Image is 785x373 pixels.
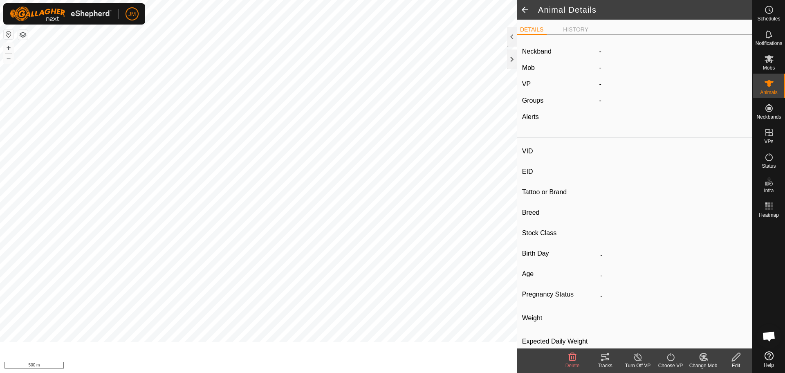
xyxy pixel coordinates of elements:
span: VPs [764,139,773,144]
label: Groups [522,97,543,104]
button: + [4,43,13,53]
span: JM [128,10,136,18]
label: Alerts [522,113,539,120]
span: Infra [764,188,774,193]
label: Pregnancy Status [522,289,597,300]
button: – [4,54,13,63]
span: Help [764,363,774,368]
label: Mob [522,64,535,71]
app-display-virtual-paddock-transition: - [599,81,601,88]
label: Neckband [522,47,552,56]
div: Turn Off VP [621,362,654,369]
label: EID [522,166,597,177]
span: Neckbands [756,115,781,119]
label: Weight [522,310,597,327]
div: Open chat [757,324,781,348]
label: VP [522,81,531,88]
span: Mobs [763,65,775,70]
a: Help [753,348,785,371]
label: VID [522,146,597,157]
img: Gallagher Logo [10,7,112,21]
a: Contact Us [267,362,291,370]
a: Privacy Policy [226,362,257,370]
span: Heatmap [759,213,779,218]
div: Edit [720,362,752,369]
span: Notifications [756,41,782,46]
label: Stock Class [522,228,597,238]
span: - [599,64,601,71]
div: Change Mob [687,362,720,369]
div: - [596,96,751,106]
span: Animals [760,90,778,95]
label: Age [522,269,597,279]
label: Expected Daily Weight Gain [522,337,597,356]
button: Map Layers [18,30,28,40]
li: HISTORY [560,25,592,34]
span: Status [762,164,776,169]
label: - [599,47,601,56]
button: Reset Map [4,29,13,39]
label: Tattoo or Brand [522,187,597,198]
div: Tracks [589,362,621,369]
div: Choose VP [654,362,687,369]
li: DETAILS [517,25,547,35]
span: Schedules [757,16,780,21]
span: Delete [565,363,580,369]
label: Birth Day [522,248,597,259]
label: Breed [522,207,597,218]
h2: Animal Details [538,5,752,15]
